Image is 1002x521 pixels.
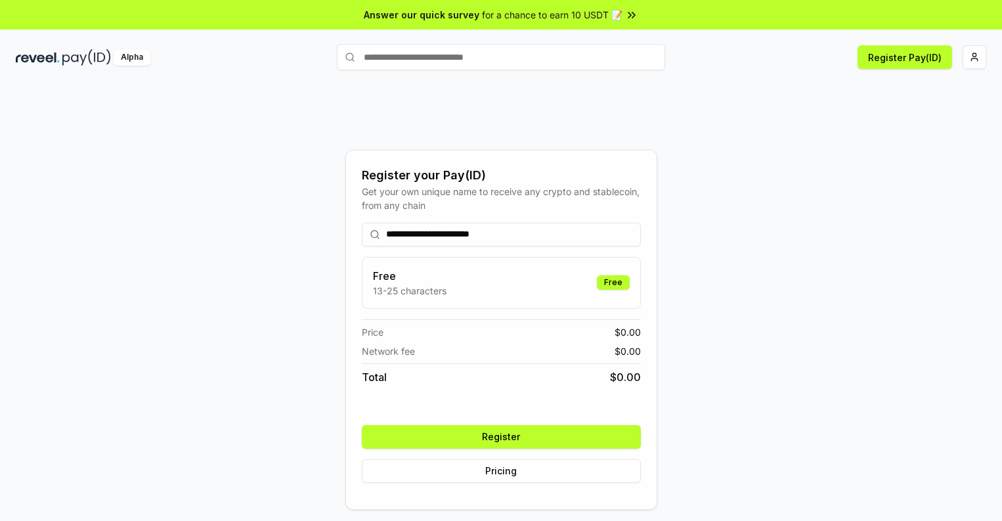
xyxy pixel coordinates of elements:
[373,284,447,298] p: 13-25 characters
[615,325,641,339] span: $ 0.00
[597,275,630,290] div: Free
[362,425,641,449] button: Register
[62,49,111,66] img: pay_id
[364,8,479,22] span: Answer our quick survey
[362,369,387,385] span: Total
[373,268,447,284] h3: Free
[362,166,641,185] div: Register your Pay(ID)
[362,185,641,212] div: Get your own unique name to receive any crypto and stablecoin, from any chain
[362,459,641,483] button: Pricing
[16,49,60,66] img: reveel_dark
[114,49,150,66] div: Alpha
[362,344,415,358] span: Network fee
[615,344,641,358] span: $ 0.00
[482,8,622,22] span: for a chance to earn 10 USDT 📝
[362,325,383,339] span: Price
[610,369,641,385] span: $ 0.00
[858,45,952,69] button: Register Pay(ID)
